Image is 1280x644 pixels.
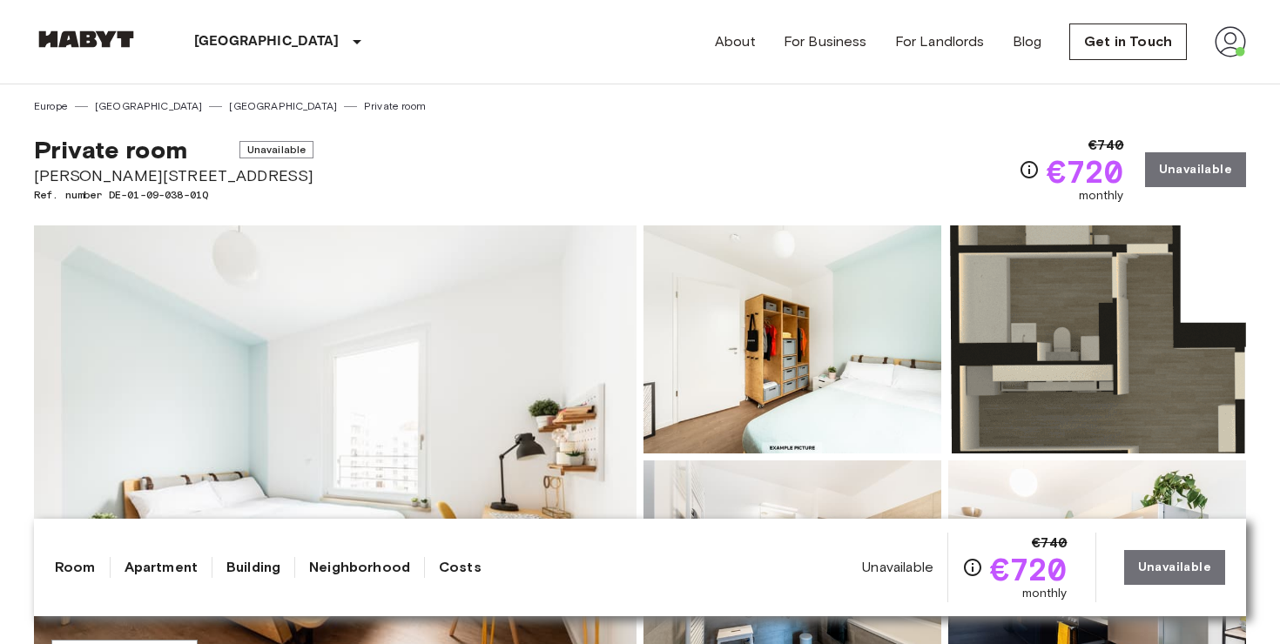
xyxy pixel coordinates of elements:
[1069,23,1187,60] a: Get in Touch
[95,98,203,114] a: [GEOGRAPHIC_DATA]
[1032,533,1068,553] span: €740
[895,31,985,52] a: For Landlords
[125,557,198,578] a: Apartment
[1215,26,1246,57] img: avatar
[715,31,756,52] a: About
[1022,585,1068,602] span: monthly
[34,98,68,114] a: Europe
[862,558,933,577] span: Unavailable
[34,187,313,203] span: Ref. number DE-01-09-038-01Q
[962,557,983,578] svg: Check cost overview for full price breakdown. Please note that discounts apply to new joiners onl...
[439,557,482,578] a: Costs
[34,135,187,164] span: Private room
[1019,159,1040,180] svg: Check cost overview for full price breakdown. Please note that discounts apply to new joiners onl...
[643,225,941,453] img: Picture of unit DE-01-09-038-01Q
[1088,135,1124,156] span: €740
[194,31,340,52] p: [GEOGRAPHIC_DATA]
[229,98,337,114] a: [GEOGRAPHIC_DATA]
[34,164,313,187] span: [PERSON_NAME][STREET_ADDRESS]
[990,553,1068,585] span: €720
[309,557,410,578] a: Neighborhood
[948,225,1246,453] img: Picture of unit DE-01-09-038-01Q
[226,557,280,578] a: Building
[34,30,138,48] img: Habyt
[1013,31,1042,52] a: Blog
[55,557,96,578] a: Room
[784,31,867,52] a: For Business
[1079,187,1124,205] span: monthly
[239,141,314,158] span: Unavailable
[1047,156,1124,187] span: €720
[364,98,426,114] a: Private room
